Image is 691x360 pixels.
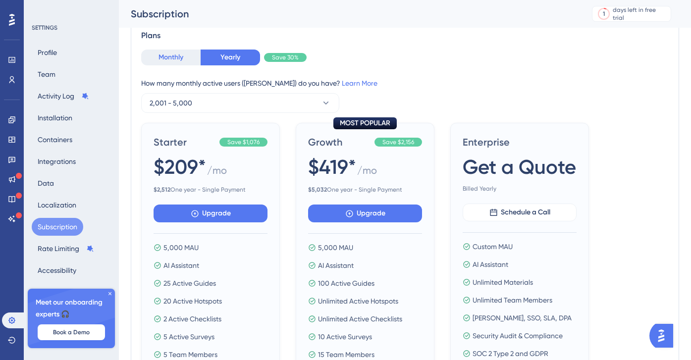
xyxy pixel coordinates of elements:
span: Upgrade [202,207,231,219]
button: Upgrade [308,205,422,222]
button: Profile [32,44,63,61]
button: Localization [32,196,82,214]
button: Data [32,174,60,192]
button: Activity Log [32,87,95,105]
span: 2,001 - 5,000 [150,97,192,109]
span: Billed Yearly [463,185,577,193]
span: 2 Active Checklists [163,313,221,325]
span: AI Assistant [163,259,199,271]
span: Schedule a Call [501,206,550,218]
span: AI Assistant [318,259,354,271]
span: One year - Single Payment [308,186,422,194]
button: Schedule a Call [463,204,577,221]
span: 10 Active Surveys [318,331,372,343]
div: Subscription [131,7,567,21]
span: 25 Active Guides [163,277,216,289]
button: 2,001 - 5,000 [141,93,339,113]
button: Book a Demo [38,324,105,340]
span: Upgrade [357,207,385,219]
span: / mo [357,163,377,182]
span: [PERSON_NAME], SSO, SLA, DPA [473,312,572,324]
button: Upgrade [154,205,267,222]
a: Learn More [342,79,377,87]
span: 5 Active Surveys [163,331,214,343]
div: How many monthly active users ([PERSON_NAME]) do you have? [141,77,669,89]
span: 100 Active Guides [318,277,374,289]
span: $419* [308,153,356,181]
span: Enterprise [463,135,577,149]
button: Installation [32,109,78,127]
b: $ 5,032 [308,186,327,193]
span: Meet our onboarding experts 🎧 [36,297,107,320]
button: Rate Limiting [32,240,100,257]
div: days left in free trial [613,6,668,22]
span: Save $1,076 [227,138,260,146]
div: 1 [603,10,605,18]
div: MOST POPULAR [333,117,397,129]
span: Unlimited Active Checklists [318,313,402,325]
span: $209* [154,153,206,181]
button: Subscription [32,218,83,236]
span: AI Assistant [473,258,508,270]
span: Unlimited Active Hotspots [318,295,398,307]
button: Monthly [141,50,201,65]
span: Get a Quote [463,153,576,181]
button: Yearly [201,50,260,65]
span: One year - Single Payment [154,186,267,194]
span: Unlimited Team Members [473,294,552,306]
button: Integrations [32,153,82,170]
span: Save $2,156 [382,138,414,146]
b: $ 2,512 [154,186,170,193]
iframe: UserGuiding AI Assistant Launcher [649,321,679,351]
span: Save 30% [272,53,299,61]
div: SETTINGS [32,24,112,32]
span: Starter [154,135,215,149]
button: Accessibility [32,261,82,279]
span: Custom MAU [473,241,513,253]
div: Plans [141,30,669,42]
span: SOC 2 Type 2 and GDPR [473,348,548,360]
span: 5,000 MAU [163,242,199,254]
span: / mo [207,163,227,182]
span: Book a Demo [53,328,90,336]
span: 5,000 MAU [318,242,353,254]
span: Security Audit & Compliance [473,330,563,342]
span: 20 Active Hotspots [163,295,222,307]
span: Growth [308,135,371,149]
button: Team [32,65,61,83]
span: Unlimited Materials [473,276,533,288]
button: Containers [32,131,78,149]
